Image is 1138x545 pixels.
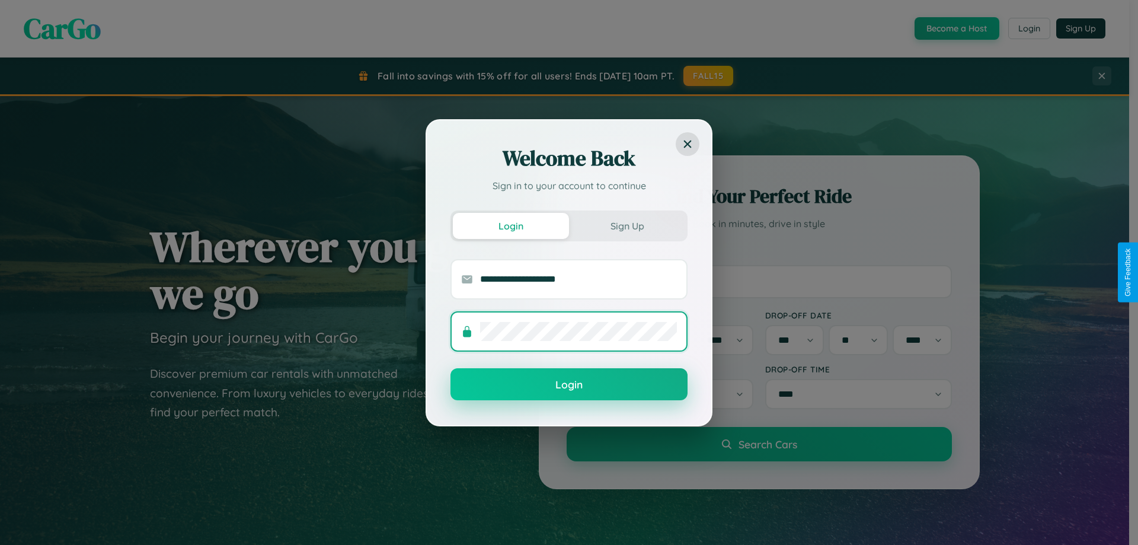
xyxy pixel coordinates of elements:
h2: Welcome Back [450,144,688,173]
button: Login [450,368,688,400]
button: Login [453,213,569,239]
button: Sign Up [569,213,685,239]
p: Sign in to your account to continue [450,179,688,193]
div: Give Feedback [1124,248,1132,297]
